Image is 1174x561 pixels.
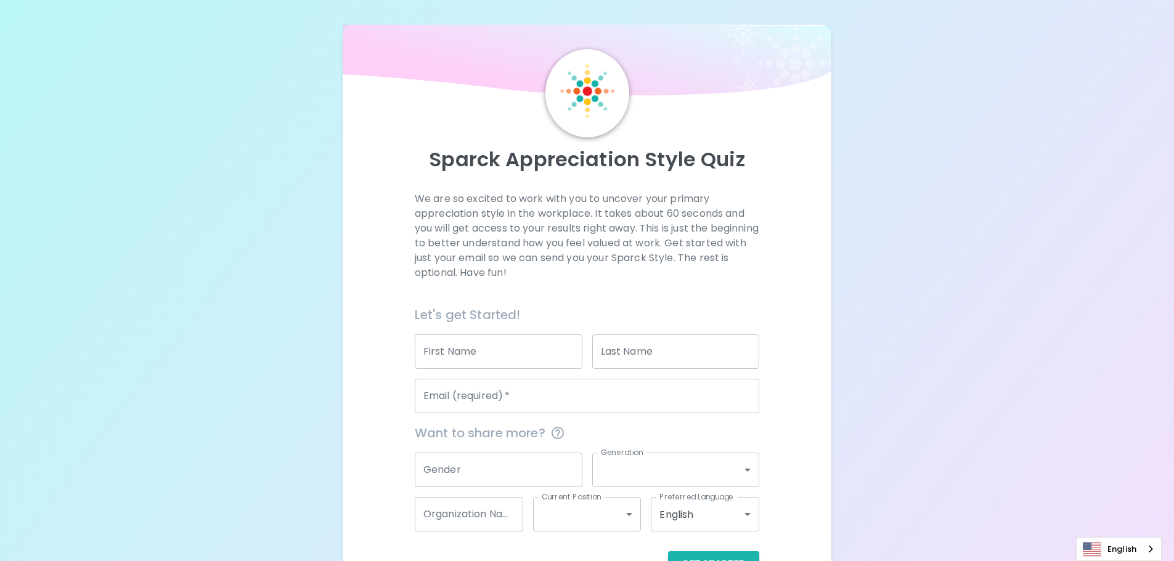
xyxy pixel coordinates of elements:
[343,25,832,102] img: wave
[550,426,565,440] svg: This information is completely confidential and only used for aggregated appreciation studies at ...
[415,423,759,443] span: Want to share more?
[1077,538,1161,560] a: English
[659,491,733,502] label: Preferred Language
[651,497,759,531] div: English
[560,64,614,118] img: Sparck Logo
[542,491,601,502] label: Current Position
[601,447,643,458] label: Generation
[1076,537,1162,561] div: Language
[1076,537,1162,561] aside: Language selected: English
[415,305,759,325] h6: Let's get Started!
[357,147,817,172] p: Sparck Appreciation Style Quiz
[415,192,759,280] p: We are so excited to work with you to uncover your primary appreciation style in the workplace. I...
